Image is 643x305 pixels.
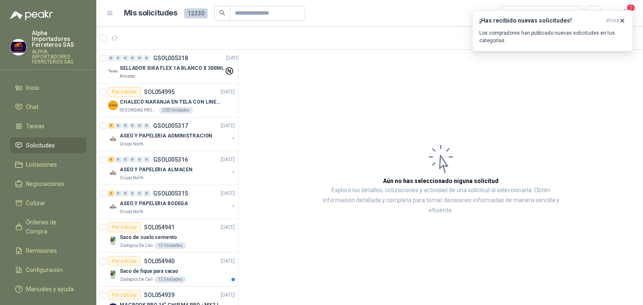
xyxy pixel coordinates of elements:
[10,262,86,278] a: Configuración
[479,17,602,24] h3: ¡Has recibido nuevas solicitudes!
[10,10,53,20] img: Logo peakr
[618,6,633,21] button: 1
[108,222,141,232] div: Por cotizar
[221,156,235,164] p: [DATE]
[221,257,235,265] p: [DATE]
[120,208,144,215] p: Grupo North
[108,87,141,97] div: Por cotizar
[144,292,175,298] p: SOL054939
[129,191,136,196] div: 0
[129,123,136,129] div: 0
[115,123,121,129] div: 0
[10,39,26,55] img: Company Logo
[108,290,141,300] div: Por cotizar
[504,9,522,18] div: Todas
[108,191,114,196] div: 3
[144,224,175,230] p: SOL054941
[108,168,118,178] img: Company Logo
[322,186,559,216] p: Explora los detalles, cotizaciones y actividad de una solicitud al seleccionarla. Obtén informaci...
[10,243,86,259] a: Remisiones
[122,123,129,129] div: 0
[10,80,86,96] a: Inicio
[108,157,114,163] div: 6
[221,190,235,198] p: [DATE]
[108,256,141,266] div: Por cotizar
[144,89,175,95] p: SOL054995
[120,267,178,275] p: Saco de fique para cacao
[153,123,188,129] p: GSOL005317
[136,123,143,129] div: 0
[472,10,633,51] button: ¡Has recibido nuevas solicitudes!ahora Los compradores han publicado nuevas solicitudes en tus ca...
[108,53,242,80] a: 0 0 0 0 0 0 GSOL005318[DATE] Company LogoSELLADOR SIKA FLEX 1A BLANCO X 300MLAlmatec
[96,84,238,117] a: Por cotizarSOL054995[DATE] Company LogoCHALECO NARANJA EN TELA CON LINEAS REFLECTIVASSEGURIDAD PR...
[144,123,150,129] div: 0
[108,100,118,110] img: Company Logo
[26,122,44,131] span: Tareas
[120,98,224,106] p: CHALECO NARANJA EN TELA CON LINEAS REFLECTIVAS
[144,55,150,61] div: 0
[108,134,118,144] img: Company Logo
[10,214,86,239] a: Órdenes de Compra
[144,258,175,264] p: SOL054940
[136,191,143,196] div: 0
[96,219,238,253] a: Por cotizarSOL054941[DATE] Company LogoSaco de suelo cementoZoologico De Cali12 Unidades
[115,191,121,196] div: 0
[136,55,143,61] div: 0
[120,166,193,174] p: ASEO Y PAPELERIA ALMACEN
[26,179,64,188] span: Negociaciones
[26,265,63,274] span: Configuración
[26,218,78,236] span: Órdenes de Compra
[10,99,86,115] a: Chat
[153,191,188,196] p: GSOL005315
[120,73,136,80] p: Almatec
[120,107,157,114] p: SEGURIDAD PROVISER LTDA
[108,269,118,280] img: Company Logo
[479,29,626,44] p: Los compradores han publicado nuevas solicitudes en tus categorías.
[120,132,212,140] p: ASEO Y PAPELERIA ADMINISTRACION
[120,141,144,147] p: Grupo North
[184,8,208,18] span: 12330
[221,224,235,231] p: [DATE]
[10,157,86,173] a: Licitaciones
[219,10,225,16] span: search
[26,198,45,208] span: Cotizar
[26,285,74,294] span: Manuales y ayuda
[120,242,153,249] p: Zoologico De Cali
[136,157,143,163] div: 0
[108,121,237,147] a: 9 0 0 0 0 0 GSOL005317[DATE] Company LogoASEO Y PAPELERIA ADMINISTRACIONGrupo North
[383,176,499,186] h3: Aún no has seleccionado niguna solicitud
[129,157,136,163] div: 0
[153,55,188,61] p: GSOL005318
[129,55,136,61] div: 0
[96,253,238,287] a: Por cotizarSOL054940[DATE] Company LogoSaco de fique para cacaoZoologico De Cali12 Unidades
[144,191,150,196] div: 0
[122,191,129,196] div: 0
[120,175,144,181] p: Grupo North
[144,157,150,163] div: 0
[32,30,86,48] p: Alpha Importadores Ferreteros SAS
[26,246,57,255] span: Remisiones
[221,122,235,130] p: [DATE]
[122,157,129,163] div: 0
[120,234,177,241] p: Saco de suelo cemento
[606,17,619,24] span: ahora
[221,291,235,299] p: [DATE]
[122,55,129,61] div: 0
[108,55,114,61] div: 0
[108,236,118,246] img: Company Logo
[153,157,188,163] p: GSOL005316
[108,66,118,76] img: Company Logo
[626,4,635,12] span: 1
[108,123,114,129] div: 9
[32,49,86,64] p: ALPHA IMPORTADORES FERRETEROS SAS
[26,141,55,150] span: Solicitudes
[120,64,224,72] p: SELLADOR SIKA FLEX 1A BLANCO X 300ML
[120,200,188,208] p: ASEO Y PAPELERIA BODEGA
[10,137,86,153] a: Solicitudes
[154,276,186,283] div: 12 Unidades
[115,55,121,61] div: 0
[108,202,118,212] img: Company Logo
[10,195,86,211] a: Cotizar
[108,155,237,181] a: 6 0 0 0 0 0 GSOL005316[DATE] Company LogoASEO Y PAPELERIA ALMACENGrupo North
[10,176,86,192] a: Negociaciones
